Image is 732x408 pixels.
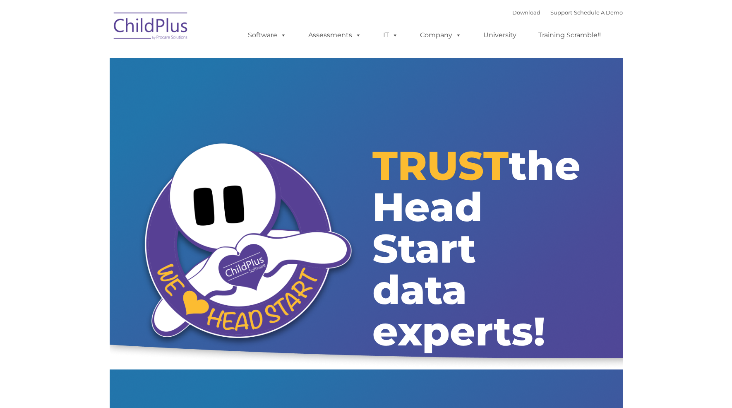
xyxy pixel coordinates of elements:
a: Company [412,27,470,43]
a: Support [550,9,572,16]
a: Schedule A Demo [574,9,623,16]
img: We Heart Head Start [137,139,360,350]
a: University [475,27,525,43]
span: TRUST [372,141,509,190]
a: Assessments [300,27,370,43]
a: Training Scramble!! [530,27,609,43]
font: | [512,9,623,16]
a: IT [375,27,406,43]
img: ChildPlus by Procare Solutions [110,7,192,48]
a: Software [240,27,295,43]
span: the Head Start data experts! [372,141,581,355]
a: Download [512,9,540,16]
